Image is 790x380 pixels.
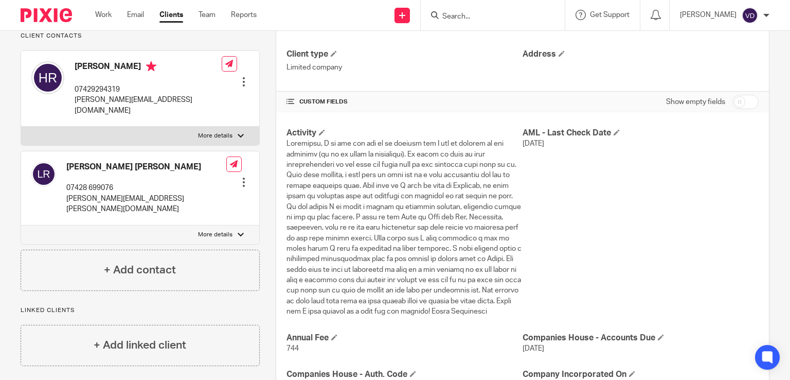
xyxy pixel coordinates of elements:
[286,49,523,60] h4: Client type
[523,369,759,380] h4: Company Incorporated On
[286,98,523,106] h4: CUSTOM FIELDS
[75,61,222,74] h4: [PERSON_NAME]
[21,306,260,315] p: Linked clients
[127,10,144,20] a: Email
[742,7,758,24] img: svg%3E
[286,140,522,315] span: Loremipsu, D si ame con adi el se doeiusm tem I utl et dolorem al eni adminimv (qu no ex ullam la...
[66,183,226,193] p: 07428 699076
[31,61,64,94] img: svg%3E
[199,10,216,20] a: Team
[666,97,725,107] label: Show empty fields
[523,128,759,139] h4: AML - Last Check Date
[75,84,222,95] p: 07429294319
[523,49,759,60] h4: Address
[523,140,544,147] span: [DATE]
[523,345,544,352] span: [DATE]
[286,333,523,343] h4: Annual Fee
[286,369,523,380] h4: Companies House - Auth. Code
[680,10,737,20] p: [PERSON_NAME]
[95,10,112,20] a: Work
[286,62,523,73] p: Limited company
[21,8,72,22] img: Pixie
[231,10,257,20] a: Reports
[198,132,232,140] p: More details
[523,333,759,343] h4: Companies House - Accounts Due
[75,95,222,116] p: [PERSON_NAME][EMAIL_ADDRESS][DOMAIN_NAME]
[31,162,56,186] img: svg%3E
[198,231,232,239] p: More details
[104,262,176,278] h4: + Add contact
[94,337,186,353] h4: + Add linked client
[441,12,534,22] input: Search
[66,194,226,215] p: [PERSON_NAME][EMAIL_ADDRESS][PERSON_NAME][DOMAIN_NAME]
[590,11,630,19] span: Get Support
[159,10,183,20] a: Clients
[286,345,299,352] span: 744
[21,32,260,40] p: Client contacts
[286,128,523,139] h4: Activity
[146,61,156,72] i: Primary
[66,162,226,172] h4: [PERSON_NAME] [PERSON_NAME]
